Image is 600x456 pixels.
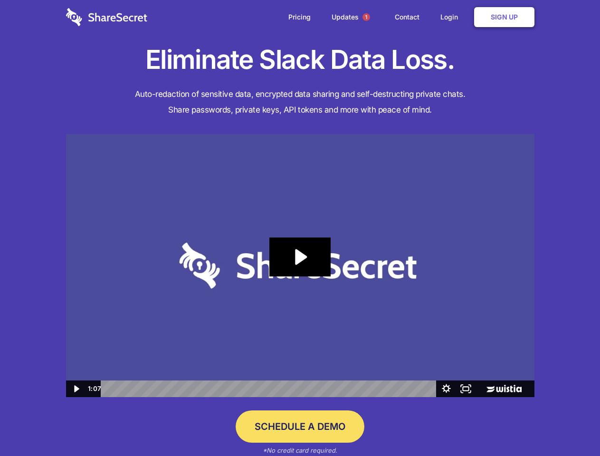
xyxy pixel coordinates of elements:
a: Pricing [279,2,320,32]
img: Sharesecret [66,134,534,398]
a: Sign Up [474,7,534,27]
button: Fullscreen [456,380,476,397]
a: Contact [385,2,429,32]
h4: Auto-redaction of sensitive data, encrypted data sharing and self-destructing private chats. Shar... [66,86,534,118]
button: Play Video [66,380,86,397]
a: Wistia Logo -- Learn More [476,380,534,397]
a: Schedule a Demo [236,410,364,443]
div: Playbar [108,380,432,397]
img: logo-wordmark-white-trans-d4663122ce5f474addd5e946df7df03e33cb6a1c49d2221995e7729f52c070b2.svg [66,8,147,26]
span: 1 [362,13,370,21]
button: Play Video: Sharesecret Slack Extension [269,237,330,276]
h1: Eliminate Slack Data Loss. [66,43,534,77]
em: *No credit card required. [263,446,337,454]
a: Login [431,2,472,32]
button: Show settings menu [437,380,456,397]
